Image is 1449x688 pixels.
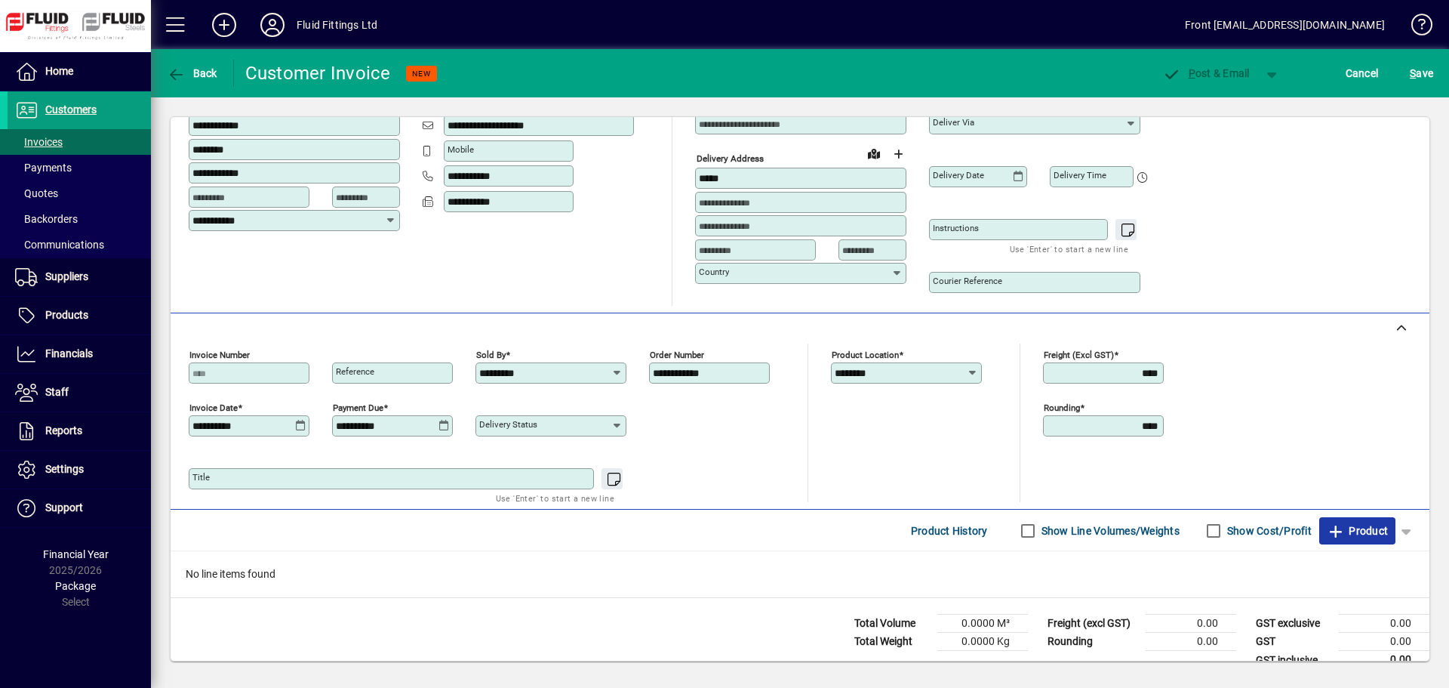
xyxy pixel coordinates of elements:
[297,13,377,37] div: Fluid Fittings Ltd
[45,347,93,359] span: Financials
[1339,633,1429,651] td: 0.00
[479,419,537,430] mat-label: Delivery status
[1040,633,1146,651] td: Rounding
[55,580,96,592] span: Package
[933,276,1002,286] mat-label: Courier Reference
[8,451,151,489] a: Settings
[886,142,910,166] button: Choose address
[1346,61,1379,85] span: Cancel
[933,170,984,180] mat-label: Delivery date
[45,463,84,475] span: Settings
[189,350,250,360] mat-label: Invoice number
[1044,350,1114,360] mat-label: Freight (excl GST)
[933,223,979,233] mat-label: Instructions
[163,60,221,87] button: Back
[248,11,297,39] button: Profile
[15,162,72,174] span: Payments
[167,67,217,79] span: Back
[151,60,234,87] app-page-header-button: Back
[905,517,994,545] button: Product History
[15,136,63,148] span: Invoices
[15,239,104,251] span: Communications
[1410,67,1416,79] span: S
[1189,67,1195,79] span: P
[1342,60,1383,87] button: Cancel
[1248,615,1339,633] td: GST exclusive
[699,267,729,277] mat-label: Country
[933,117,974,128] mat-label: Deliver via
[45,501,83,514] span: Support
[15,187,58,199] span: Quotes
[1319,517,1395,545] button: Product
[45,103,97,116] span: Customers
[937,633,1028,651] td: 0.0000 Kg
[45,386,69,398] span: Staff
[496,489,614,507] mat-hint: Use 'Enter' to start a new line
[8,129,151,155] a: Invoices
[847,615,937,633] td: Total Volume
[171,551,1429,597] div: No line items found
[448,144,474,155] mat-label: Mobile
[45,424,82,437] span: Reports
[1248,651,1339,670] td: GST inclusive
[911,519,988,543] span: Product History
[45,309,88,321] span: Products
[189,403,238,413] mat-label: Invoice date
[8,335,151,373] a: Financials
[43,548,109,560] span: Financial Year
[15,213,78,225] span: Backorders
[1146,633,1236,651] td: 0.00
[8,412,151,450] a: Reports
[8,180,151,206] a: Quotes
[1327,519,1388,543] span: Product
[192,472,210,483] mat-label: Title
[1185,13,1385,37] div: Front [EMAIL_ADDRESS][DOMAIN_NAME]
[1248,633,1339,651] td: GST
[45,270,88,282] span: Suppliers
[1054,170,1106,180] mat-label: Delivery time
[832,350,899,360] mat-label: Product location
[1010,240,1128,258] mat-hint: Use 'Enter' to start a new line
[1339,615,1429,633] td: 0.00
[1224,523,1312,538] label: Show Cost/Profit
[1038,523,1180,538] label: Show Line Volumes/Weights
[1162,67,1250,79] span: ost & Email
[862,141,886,165] a: View on map
[1406,60,1437,87] button: Save
[847,633,937,651] td: Total Weight
[8,206,151,232] a: Backorders
[1400,3,1430,52] a: Knowledge Base
[1146,615,1236,633] td: 0.00
[412,69,431,79] span: NEW
[1339,651,1429,670] td: 0.00
[45,65,73,77] span: Home
[336,366,374,377] mat-label: Reference
[8,258,151,296] a: Suppliers
[8,489,151,527] a: Support
[937,615,1028,633] td: 0.0000 M³
[1040,615,1146,633] td: Freight (excl GST)
[8,374,151,412] a: Staff
[8,53,151,91] a: Home
[200,11,248,39] button: Add
[1044,403,1080,413] mat-label: Rounding
[8,232,151,258] a: Communications
[650,350,704,360] mat-label: Order number
[1155,60,1257,87] button: Post & Email
[8,297,151,335] a: Products
[476,350,506,360] mat-label: Sold by
[1410,61,1433,85] span: ave
[245,61,391,85] div: Customer Invoice
[8,155,151,180] a: Payments
[333,403,383,413] mat-label: Payment due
